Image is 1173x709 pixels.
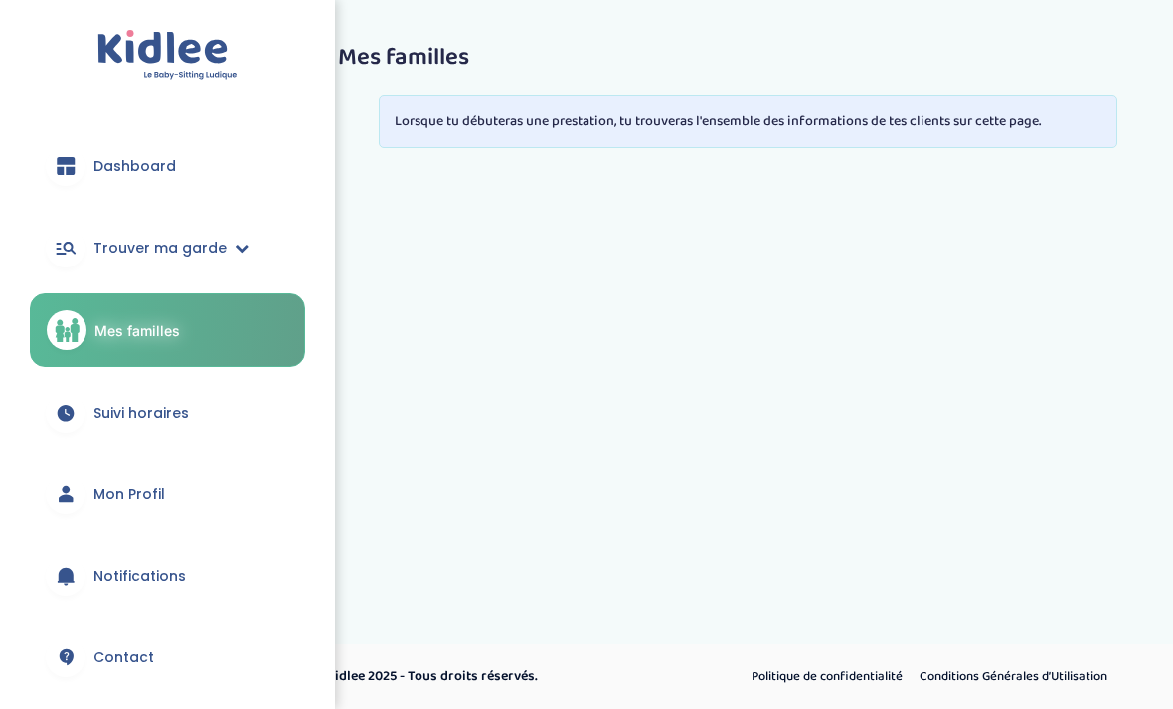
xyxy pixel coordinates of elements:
span: Dashboard [93,156,176,177]
p: © Kidlee 2025 - Tous droits réservés. [314,666,671,687]
a: Dashboard [30,130,305,202]
span: Notifications [93,566,186,587]
span: Contact [93,647,154,668]
a: Trouver ma garde [30,212,305,283]
a: Conditions Générales d’Utilisation [913,664,1114,690]
a: Mes familles [30,293,305,367]
img: logo.svg [97,30,238,81]
span: Mon Profil [93,484,165,505]
a: Suivi horaires [30,377,305,448]
a: Mon Profil [30,458,305,530]
a: Politique de confidentialité [745,664,910,690]
p: Lorsque tu débuteras une prestation, tu trouveras l'ensemble des informations de tes clients sur ... [395,111,1101,132]
span: Suivi horaires [93,403,189,424]
a: Contact [30,621,305,693]
h3: Mes familles [338,45,1158,71]
a: Notifications [30,540,305,612]
span: Trouver ma garde [93,238,227,259]
span: Mes familles [94,320,180,341]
